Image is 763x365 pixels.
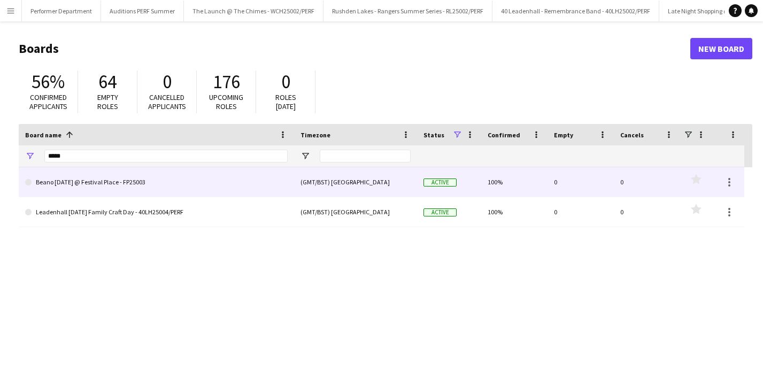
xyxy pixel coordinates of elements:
span: Board name [25,131,61,139]
span: Status [423,131,444,139]
button: Rushden Lakes - Rangers Summer Series - RL25002/PERF [323,1,492,21]
button: Open Filter Menu [25,151,35,161]
div: 100% [481,167,548,197]
input: Board name Filter Input [44,150,288,162]
div: 0 [548,197,614,227]
button: Performer Department [22,1,101,21]
span: Empty [554,131,573,139]
span: Timezone [300,131,330,139]
span: 64 [98,70,117,94]
button: 40 Leadenhall - Remembrance Band - 40LH25002/PERF [492,1,659,21]
span: Empty roles [97,92,118,111]
a: New Board [690,38,752,59]
span: Upcoming roles [209,92,243,111]
span: Cancelled applicants [148,92,186,111]
span: 0 [281,70,290,94]
a: Leadenhall [DATE] Family Craft Day - 40LH25004/PERF [25,197,288,227]
div: 0 [614,167,680,197]
div: (GMT/BST) [GEOGRAPHIC_DATA] [294,197,417,227]
span: Active [423,208,457,216]
div: 0 [548,167,614,197]
span: Confirmed [488,131,520,139]
div: 0 [614,197,680,227]
button: Open Filter Menu [300,151,310,161]
span: Cancels [620,131,644,139]
a: Beano [DATE] @ Festival Place - FP25003 [25,167,288,197]
div: 100% [481,197,548,227]
input: Timezone Filter Input [320,150,411,162]
span: 176 [213,70,240,94]
span: Roles [DATE] [275,92,296,111]
button: Auditions PERF Summer [101,1,184,21]
span: 0 [163,70,172,94]
span: Confirmed applicants [29,92,67,111]
span: 56% [32,70,65,94]
div: (GMT/BST) [GEOGRAPHIC_DATA] [294,167,417,197]
span: Active [423,178,457,187]
button: The Launch @ The Chimes - WCH25002/PERF [184,1,323,21]
h1: Boards [19,41,690,57]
